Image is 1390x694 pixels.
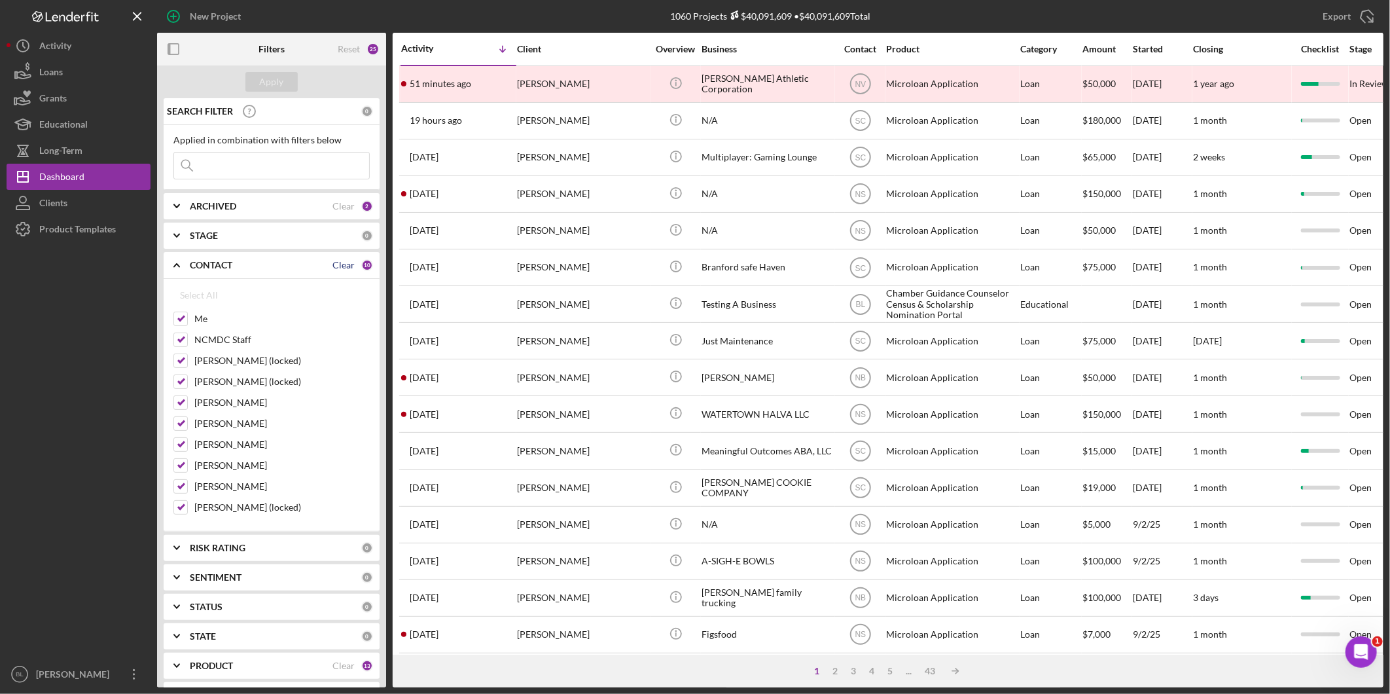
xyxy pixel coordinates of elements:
div: 0 [361,601,373,613]
time: 2025-09-08 17:30 [410,336,438,346]
a: Grants [7,85,151,111]
div: [PERSON_NAME] [517,471,648,505]
div: [DATE] [1133,250,1192,285]
div: Loan [1020,140,1081,175]
div: Microloan Application [886,617,1017,652]
div: [DATE] [1133,287,1192,321]
time: 2025-09-02 16:04 [410,556,438,566]
div: Long-Term [39,137,82,167]
label: [PERSON_NAME] [194,459,370,472]
time: 1 month [1193,629,1227,640]
div: [DATE] [1133,67,1192,101]
text: BL [855,300,865,309]
time: 2025-09-11 11:50 [410,79,471,89]
div: 13 [361,660,373,672]
text: SC [855,117,866,126]
span: $15,000 [1082,445,1116,456]
time: 2025-09-02 00:55 [410,593,438,603]
div: Loan [1020,323,1081,358]
div: [PERSON_NAME] [517,360,648,395]
div: Loan [1020,250,1081,285]
time: 3 days [1193,592,1219,603]
span: $19,000 [1082,482,1116,493]
div: Client [517,44,648,54]
text: NS [855,520,866,530]
div: Microloan Application [886,471,1017,505]
div: [PERSON_NAME] family trucking [702,581,832,615]
div: Microloan Application [886,323,1017,358]
div: [DATE] [1133,103,1192,138]
button: Activity [7,33,151,59]
div: A-SIGH-E BOWLS [702,544,832,579]
div: WATERTOWN HALVA LLC [702,397,832,431]
div: 5 [882,666,900,676]
time: 2025-09-09 17:42 [410,189,438,199]
div: Product [886,44,1017,54]
time: 1 month [1193,188,1227,199]
div: Activity [39,33,71,62]
label: [PERSON_NAME] [194,480,370,493]
text: NS [855,190,866,199]
a: Dashboard [7,164,151,190]
div: 0 [361,542,373,554]
div: Educational [1020,287,1081,321]
div: Microloan Application [886,360,1017,395]
button: BL[PERSON_NAME] [7,661,151,687]
div: Microloan Application [886,67,1017,101]
text: NS [855,410,866,419]
span: $50,000 [1082,225,1116,236]
div: Contact [836,44,885,54]
div: Clear [332,260,355,270]
div: [DATE] [1133,471,1192,505]
time: 1 year ago [1193,78,1234,89]
div: Microloan Application [886,654,1017,689]
div: [PERSON_NAME] [517,140,648,175]
b: STAGE [190,230,218,241]
text: NV [855,80,866,89]
div: Auto Aesthetics Detailing [702,654,832,689]
div: 0 [361,572,373,583]
div: [PERSON_NAME] [517,581,648,615]
span: $75,000 [1082,335,1116,346]
label: [PERSON_NAME] (locked) [194,354,370,367]
span: 1 [1372,636,1383,647]
b: PRODUCT [190,661,233,671]
label: [PERSON_NAME] (locked) [194,501,370,514]
div: Loan [1020,360,1081,395]
div: 2 [361,200,373,212]
label: [PERSON_NAME] [194,396,370,409]
div: Loan [1020,213,1081,248]
div: Educational [39,111,88,141]
div: [DATE] [1133,360,1192,395]
time: 1 month [1193,115,1227,126]
span: $7,000 [1082,629,1111,640]
label: [PERSON_NAME] [194,417,370,430]
text: NB [855,373,866,382]
time: 2 weeks [1193,151,1225,162]
a: Educational [7,111,151,137]
div: 0 [361,230,373,242]
div: Dashboard [39,164,84,193]
div: 9/2/25 [1133,617,1192,652]
div: $50,000 [1082,67,1132,101]
div: 8/29/25 [1133,654,1192,689]
div: [PERSON_NAME] [33,661,118,691]
div: Loan [1020,433,1081,468]
span: $150,000 [1082,188,1121,199]
div: Loan [1020,581,1081,615]
time: 2025-09-09 21:06 [410,152,438,162]
div: Testing A Business [702,287,832,321]
time: 2025-09-09 10:31 [410,225,438,236]
button: Long-Term [7,137,151,164]
div: 0 [361,105,373,117]
div: [PERSON_NAME] Athletic Corporation [702,67,832,101]
text: NS [855,557,866,566]
div: Microloan Application [886,397,1017,431]
div: Activity [401,43,459,54]
div: N/A [702,213,832,248]
div: Microloan Application [886,177,1017,211]
div: [PERSON_NAME] [517,507,648,542]
label: NCMDC Staff [194,333,370,346]
b: Filters [258,44,285,54]
div: Microloan Application [886,433,1017,468]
